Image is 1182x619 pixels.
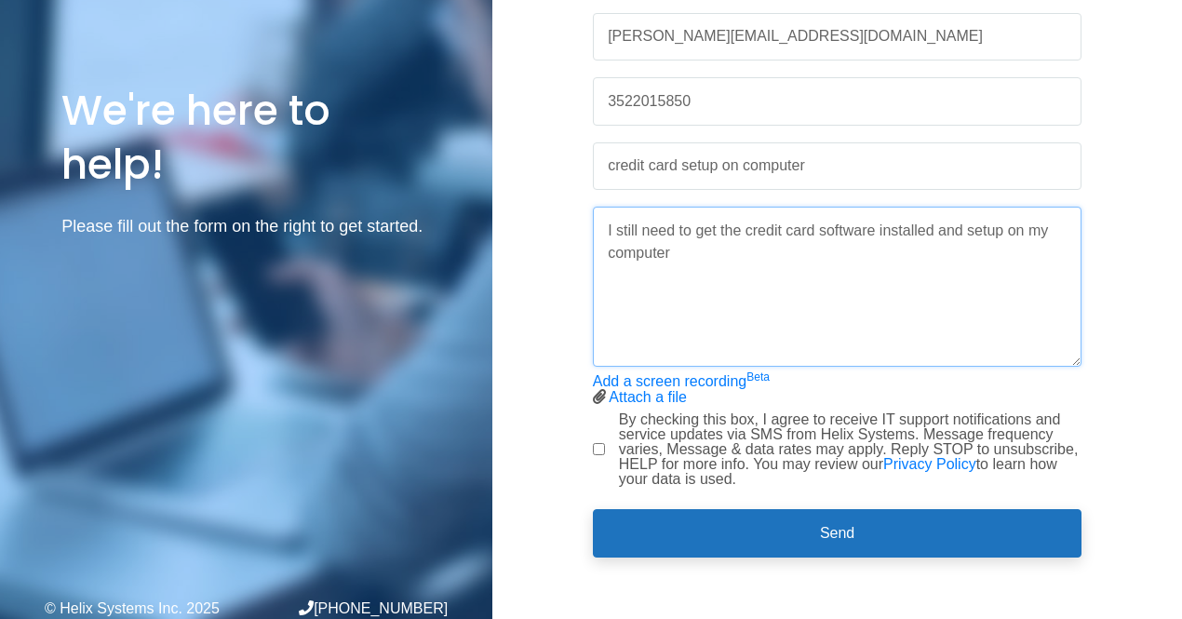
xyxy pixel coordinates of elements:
div: © Helix Systems Inc. 2025 [45,601,247,616]
label: By checking this box, I agree to receive IT support notifications and service updates via SMS fro... [619,412,1082,487]
input: Subject [593,142,1082,191]
p: Please fill out the form on the right to get started. [61,213,431,240]
a: Privacy Policy [883,456,976,472]
sup: Beta [746,370,770,384]
div: [PHONE_NUMBER] [247,600,449,616]
button: Send [593,509,1082,558]
input: Work Email [593,13,1082,61]
a: Attach a file [609,389,687,405]
input: Phone Number [593,77,1082,126]
a: Add a screen recordingBeta [593,373,770,389]
h1: We're here to help! [61,84,431,190]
